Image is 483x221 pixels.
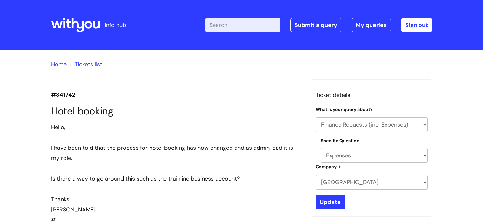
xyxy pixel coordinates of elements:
[316,195,345,209] input: Update
[316,90,428,100] h3: Ticket details
[205,18,432,32] div: | -
[321,138,359,143] label: Specific Question
[51,122,302,132] div: Hello,
[401,18,432,32] a: Sign out
[51,59,67,69] li: Solution home
[290,18,341,32] a: Submit a query
[51,60,67,68] a: Home
[205,18,280,32] input: Search
[316,163,341,169] label: Company
[352,18,391,32] a: My queries
[51,204,302,215] div: [PERSON_NAME]
[68,59,102,69] li: Tickets list
[105,20,126,30] p: info hub
[75,60,102,68] a: Tickets list
[51,194,302,204] div: Thanks
[51,105,302,117] h1: Hotel booking
[51,143,302,163] div: I have been told that the process for hotel booking has now changed and as admin lead it is my role.
[51,90,302,100] p: #341742
[316,107,373,112] label: What is your query about?
[51,174,302,184] div: Is there a way to go around this such as the trainline business account?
